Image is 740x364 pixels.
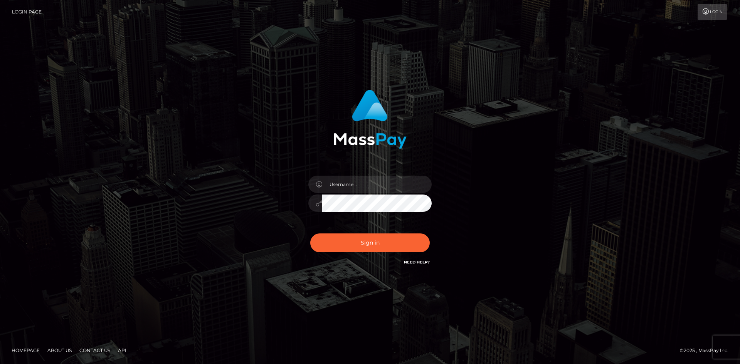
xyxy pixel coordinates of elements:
a: Login Page [12,4,42,20]
input: Username... [322,176,432,193]
div: © 2025 , MassPay Inc. [680,346,734,355]
a: Contact Us [76,344,113,356]
a: Login [698,4,727,20]
a: About Us [44,344,75,356]
img: MassPay Login [333,90,407,149]
button: Sign in [310,233,430,252]
a: Homepage [8,344,43,356]
a: API [115,344,129,356]
a: Need Help? [404,260,430,265]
